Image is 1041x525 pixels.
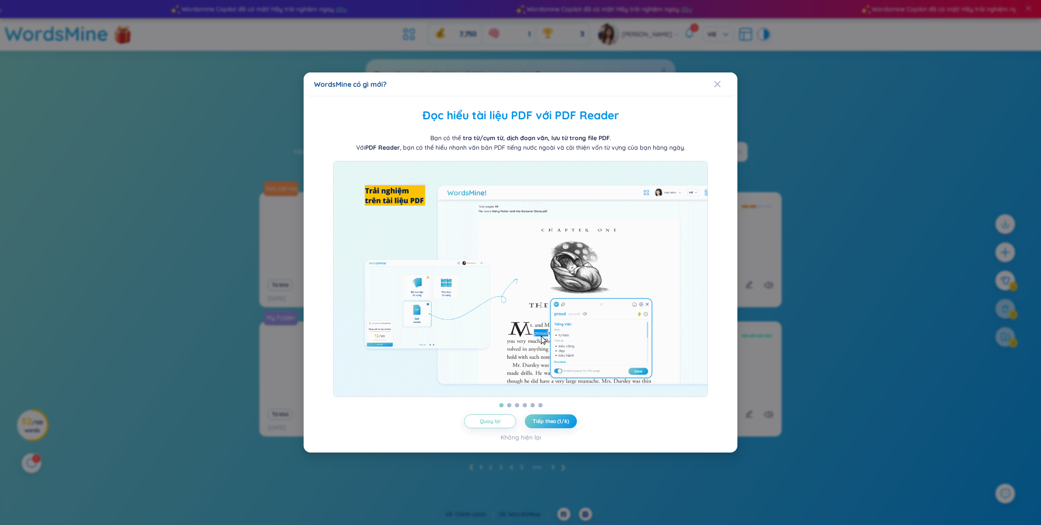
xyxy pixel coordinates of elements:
img: tab_keywords_by_traffic_grey.svg [86,50,93,57]
b: PDF Reader [365,144,400,151]
button: 3 [515,403,519,407]
button: 4 [523,403,527,407]
button: 5 [530,403,535,407]
span: Tiếp theo (1/6) [533,418,569,425]
div: Keywords by Traffic [96,51,146,57]
button: Tiếp theo (1/6) [525,414,577,428]
button: Quay lại [464,414,516,428]
img: logo_orange.svg [14,14,21,21]
div: Domain Overview [33,51,78,57]
div: Domain: [DOMAIN_NAME] [23,23,95,30]
button: 1 [499,403,504,407]
div: v 4.0.25 [24,14,43,21]
h2: Đọc hiểu tài liệu PDF với PDF Reader [314,107,727,125]
b: tra từ/cụm từ, dịch đoạn văn, lưu từ trong file PDF [463,134,610,142]
img: website_grey.svg [14,23,21,30]
div: WordsMine có gì mới? [314,79,727,89]
img: tab_domain_overview_orange.svg [23,50,30,57]
button: 2 [507,403,511,407]
button: 6 [538,403,543,407]
span: Bạn có thể . Với , bạn có thể hiểu nhanh văn bản PDF tiếng nước ngoài và cải thiện vốn từ vựng củ... [356,134,685,151]
button: Close [714,72,737,96]
div: Không hiện lại [501,433,541,442]
span: Quay lại [480,418,500,425]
